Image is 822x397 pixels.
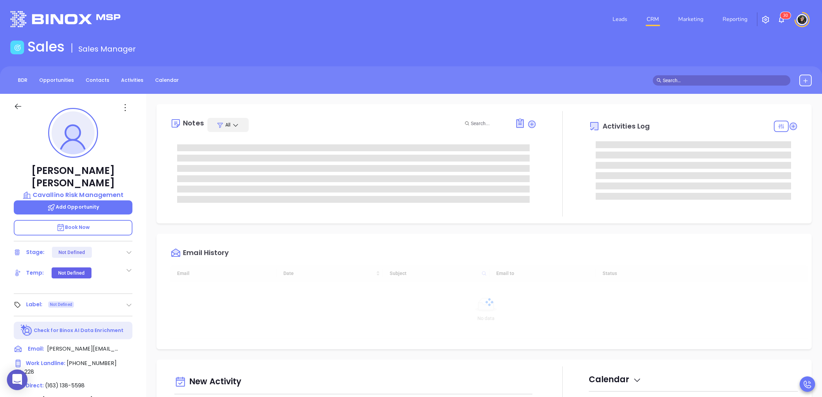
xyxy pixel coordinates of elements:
sup: 30 [780,12,791,19]
span: Sales Manager [78,44,136,54]
a: BDR [14,75,32,86]
a: Marketing [675,12,706,26]
a: Reporting [720,12,750,26]
span: Book Now [56,224,90,231]
span: Email: [28,345,44,354]
span: [PHONE_NUMBER] [67,359,117,367]
a: CRM [644,12,662,26]
span: search [657,78,661,83]
span: 3 [783,13,786,18]
div: Label: [26,299,43,310]
a: Calendar [151,75,183,86]
div: Stage: [26,247,45,257]
img: logo [10,11,120,27]
div: Not Defined [58,267,85,278]
a: Opportunities [35,75,78,86]
span: 0 [786,13,788,18]
span: Ext. 228 [14,368,34,376]
img: Ai-Enrich-DaqCidB-.svg [21,324,33,337]
input: Search… [663,77,787,84]
img: profile-user [52,111,95,154]
span: All [225,121,230,128]
a: Activities [117,75,148,86]
div: Not Defined [58,247,85,258]
span: [PERSON_NAME][EMAIL_ADDRESS][DOMAIN_NAME] [47,345,119,353]
a: Contacts [82,75,113,86]
span: Not Defined [50,301,72,308]
img: iconSetting [761,15,770,24]
span: (163) 138-5598 [45,382,85,389]
div: Notes [183,120,204,126]
span: Work Landline : [26,360,65,367]
span: Direct : [26,382,44,389]
div: Email History [183,249,229,258]
p: Check for Binox AI Data Enrichment [34,327,123,334]
img: iconNotification [777,15,786,24]
span: Add Opportunity [47,203,99,210]
span: Activities Log [603,123,650,130]
span: Calendar [589,374,641,385]
img: user [797,14,808,25]
p: [PERSON_NAME] [PERSON_NAME] [14,165,132,189]
input: Search... [471,120,507,127]
a: Cavallino Risk Management [14,190,132,200]
h1: Sales [28,38,65,55]
a: Leads [610,12,630,26]
div: Temp: [26,268,44,278]
div: New Activity [174,373,532,391]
